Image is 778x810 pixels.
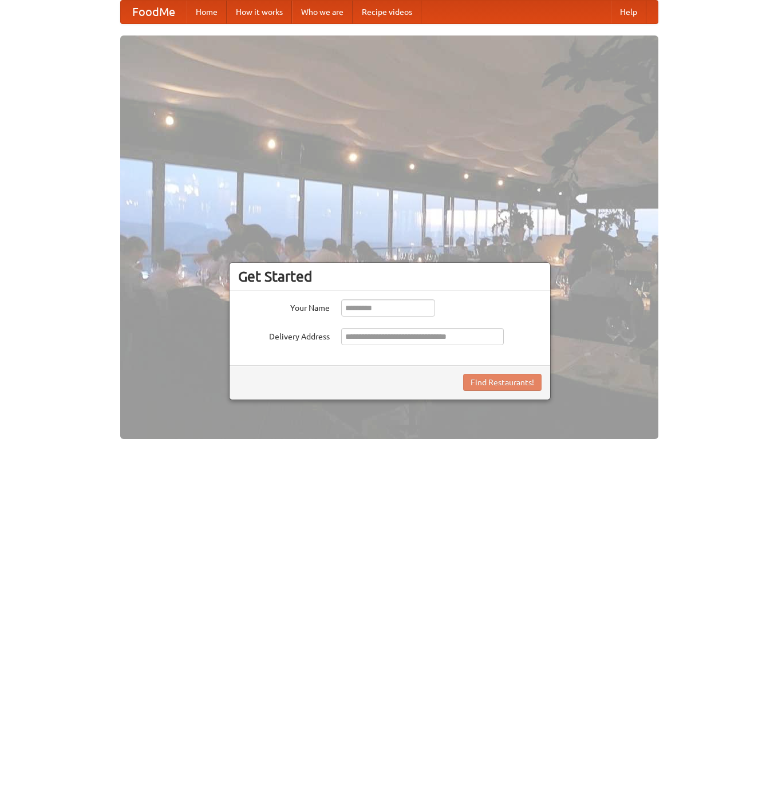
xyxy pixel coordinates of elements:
[187,1,227,23] a: Home
[238,328,330,342] label: Delivery Address
[463,374,542,391] button: Find Restaurants!
[121,1,187,23] a: FoodMe
[611,1,646,23] a: Help
[238,299,330,314] label: Your Name
[292,1,353,23] a: Who we are
[353,1,421,23] a: Recipe videos
[227,1,292,23] a: How it works
[238,268,542,285] h3: Get Started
